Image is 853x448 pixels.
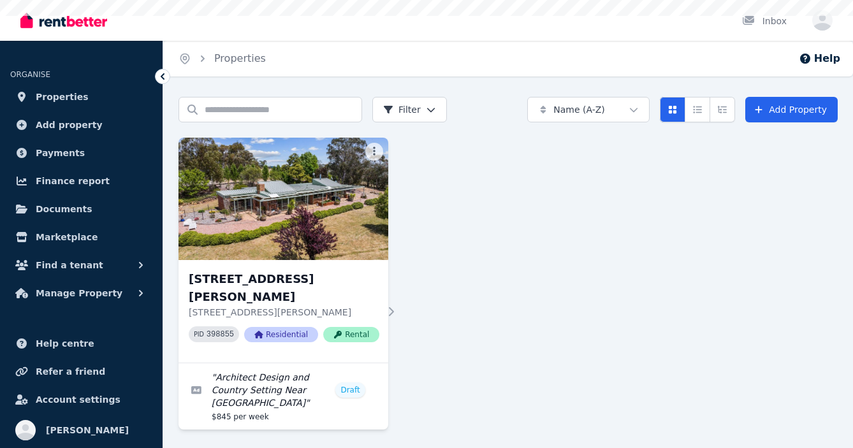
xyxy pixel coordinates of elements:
[10,252,152,278] button: Find a tenant
[36,89,89,105] span: Properties
[36,336,94,351] span: Help centre
[10,140,152,166] a: Payments
[10,112,152,138] a: Add property
[36,364,105,379] span: Refer a friend
[10,168,152,194] a: Finance report
[194,331,204,338] small: PID
[20,11,107,30] img: RentBetter
[179,138,388,363] a: 810 Norton Rd, Wamboin[STREET_ADDRESS][PERSON_NAME][STREET_ADDRESS][PERSON_NAME]PID 398855Residen...
[207,330,234,339] code: 398855
[372,97,447,122] button: Filter
[36,201,92,217] span: Documents
[10,387,152,412] a: Account settings
[10,224,152,250] a: Marketplace
[660,97,735,122] div: View options
[179,363,388,430] a: Edit listing: Architect Design and Country Setting Near Canberra
[685,97,710,122] button: Compact list view
[10,359,152,384] a: Refer a friend
[553,103,605,116] span: Name (A-Z)
[36,257,103,273] span: Find a tenant
[10,280,152,306] button: Manage Property
[36,145,85,161] span: Payments
[660,97,685,122] button: Card view
[383,103,421,116] span: Filter
[10,84,152,110] a: Properties
[365,143,383,161] button: More options
[163,41,281,76] nav: Breadcrumb
[10,70,50,79] span: ORGANISE
[36,392,120,407] span: Account settings
[10,196,152,222] a: Documents
[36,285,122,301] span: Manage Property
[189,306,379,319] p: [STREET_ADDRESS][PERSON_NAME]
[179,138,388,260] img: 810 Norton Rd, Wamboin
[244,327,318,342] span: Residential
[10,331,152,356] a: Help centre
[323,327,379,342] span: Rental
[36,229,98,245] span: Marketplace
[799,51,840,66] button: Help
[189,270,379,306] h3: [STREET_ADDRESS][PERSON_NAME]
[214,52,266,64] a: Properties
[742,15,787,27] div: Inbox
[710,97,735,122] button: Expanded list view
[527,97,650,122] button: Name (A-Z)
[36,173,110,189] span: Finance report
[46,423,129,438] span: [PERSON_NAME]
[745,97,838,122] a: Add Property
[36,117,103,133] span: Add property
